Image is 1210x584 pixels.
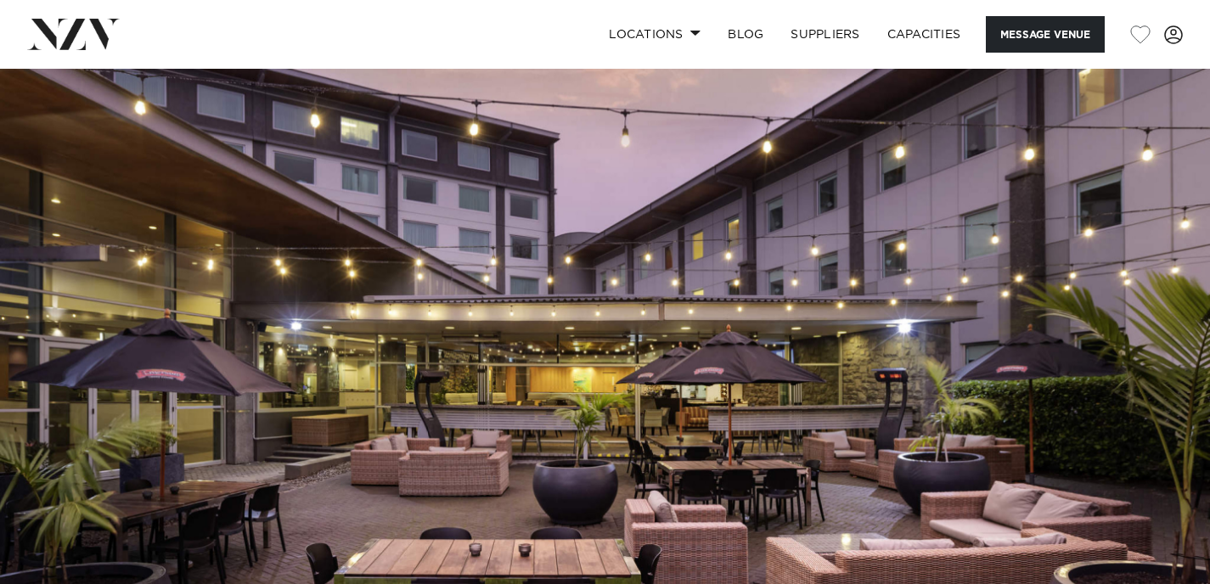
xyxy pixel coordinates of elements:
[27,19,120,49] img: nzv-logo.png
[986,16,1105,53] button: Message Venue
[874,16,975,53] a: Capacities
[595,16,714,53] a: Locations
[777,16,873,53] a: SUPPLIERS
[714,16,777,53] a: BLOG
